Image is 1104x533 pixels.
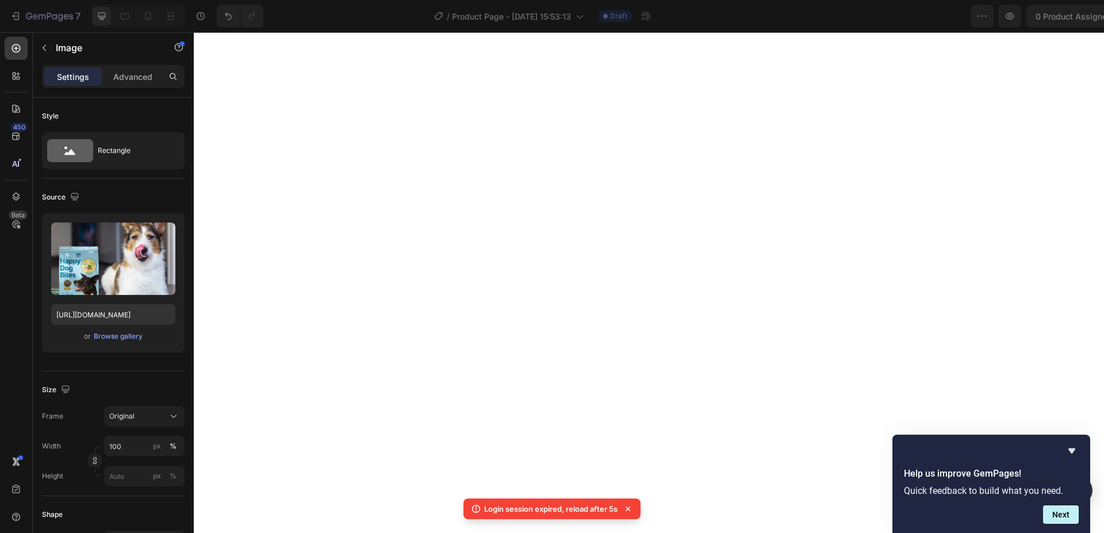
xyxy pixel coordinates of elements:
div: Undo/Redo [217,5,263,28]
div: Rectangle [98,137,168,164]
button: 0 product assigned [868,5,980,28]
input: px% [104,466,185,486]
p: 7 [75,9,80,23]
div: Publish [1037,10,1066,22]
div: Source [42,190,82,205]
div: Help us improve GemPages! [904,444,1079,524]
input: px% [104,436,185,457]
p: Login session expired, reload after 5s [484,503,618,515]
button: Publish [1028,5,1076,28]
button: 7 [5,5,86,28]
p: Settings [57,71,89,83]
button: px [166,469,180,483]
button: Hide survey [1065,444,1079,458]
button: % [150,439,164,453]
button: % [150,469,164,483]
button: Next question [1043,505,1079,524]
div: px [153,471,161,481]
label: Width [42,441,61,451]
button: Original [104,406,185,427]
div: px [153,441,161,451]
span: Product Page - [DATE] 15:53:13 [452,10,571,22]
img: preview-image [51,223,175,295]
div: Shape [42,509,63,520]
input: https://example.com/image.jpg [51,304,175,325]
span: Original [109,411,135,421]
h2: Help us improve GemPages! [904,467,1079,481]
div: Beta [9,210,28,220]
span: or [84,329,91,343]
div: % [170,441,177,451]
button: Browse gallery [93,331,143,342]
p: Advanced [113,71,152,83]
p: Quick feedback to build what you need. [904,485,1079,496]
label: Height [42,471,63,481]
span: Save [995,11,1014,21]
iframe: Design area [194,32,1104,533]
div: Browse gallery [94,331,143,342]
span: 0 product assigned [878,10,954,22]
label: Frame [42,411,63,421]
p: Image [56,41,154,55]
button: px [166,439,180,453]
div: Size [42,382,72,398]
span: Draft [610,11,627,21]
div: Style [42,111,59,121]
div: 450 [11,122,28,132]
span: / [447,10,450,22]
button: Save [985,5,1023,28]
div: % [170,471,177,481]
